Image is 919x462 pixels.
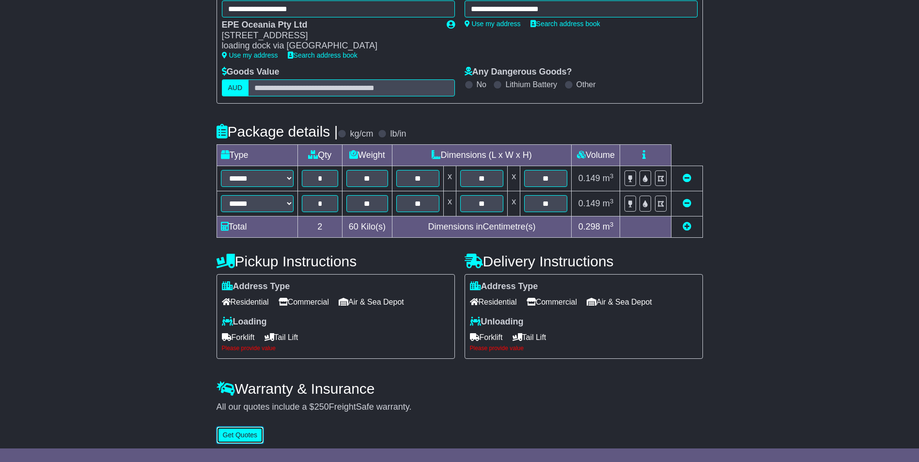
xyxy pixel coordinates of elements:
h4: Warranty & Insurance [217,381,703,397]
td: Qty [297,145,343,166]
a: Add new item [683,222,691,231]
span: 250 [314,402,329,412]
a: Use my address [222,51,278,59]
a: Remove this item [683,199,691,208]
span: Air & Sea Depot [587,294,652,309]
h4: Package details | [217,123,338,139]
span: Residential [470,294,517,309]
span: m [603,173,614,183]
td: x [508,191,520,216]
span: 0.298 [578,222,600,231]
label: No [477,80,486,89]
a: Remove this item [683,173,691,183]
div: EPE Oceania Pty Ltd [222,20,437,31]
span: Forklift [470,330,503,345]
label: Goods Value [222,67,280,77]
td: Kilo(s) [343,216,392,238]
label: Loading [222,317,267,327]
span: Commercial [279,294,329,309]
td: Weight [343,145,392,166]
a: Use my address [465,20,521,28]
div: Please provide value [222,345,450,352]
a: Search address book [530,20,600,28]
label: Address Type [470,281,538,292]
div: All our quotes include a $ FreightSafe warranty. [217,402,703,413]
span: Air & Sea Depot [339,294,404,309]
label: Address Type [222,281,290,292]
td: x [443,191,456,216]
td: Volume [572,145,620,166]
span: m [603,199,614,208]
h4: Pickup Instructions [217,253,455,269]
span: Tail Lift [265,330,298,345]
span: Commercial [527,294,577,309]
span: 0.149 [578,199,600,208]
td: 2 [297,216,343,238]
td: Type [217,145,297,166]
td: Dimensions in Centimetre(s) [392,216,572,238]
span: Residential [222,294,269,309]
span: Forklift [222,330,255,345]
td: Total [217,216,297,238]
div: loading dock via [GEOGRAPHIC_DATA] [222,41,437,51]
div: Please provide value [470,345,698,352]
span: m [603,222,614,231]
label: Other [576,80,596,89]
label: Any Dangerous Goods? [465,67,572,77]
label: AUD [222,79,249,96]
label: lb/in [390,129,406,139]
h4: Delivery Instructions [465,253,703,269]
div: [STREET_ADDRESS] [222,31,437,41]
td: Dimensions (L x W x H) [392,145,572,166]
label: kg/cm [350,129,373,139]
span: Tail Lift [513,330,546,345]
td: x [508,166,520,191]
button: Get Quotes [217,427,264,444]
sup: 3 [610,172,614,180]
span: 0.149 [578,173,600,183]
sup: 3 [610,221,614,228]
label: Unloading [470,317,524,327]
label: Lithium Battery [505,80,557,89]
sup: 3 [610,198,614,205]
a: Search address book [288,51,358,59]
span: 60 [349,222,358,231]
td: x [443,166,456,191]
